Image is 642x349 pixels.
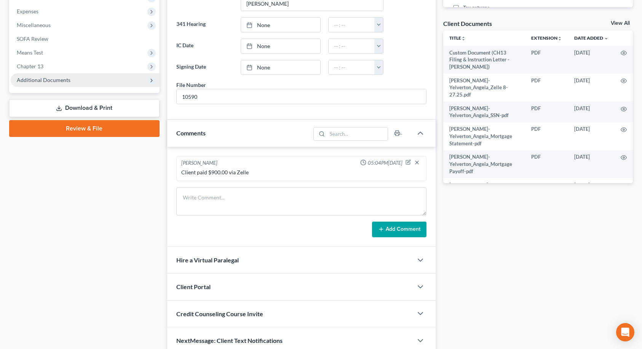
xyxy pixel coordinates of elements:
[181,159,217,167] div: [PERSON_NAME]
[329,39,375,53] input: -- : --
[461,36,466,41] i: unfold_more
[176,337,283,344] span: NextMessage: Client Text Notifications
[574,35,608,41] a: Date Added expand_more
[368,159,402,167] span: 05:04PM[DATE]
[604,36,608,41] i: expand_more
[176,81,206,89] div: File Number
[17,77,70,83] span: Additional Documents
[443,122,525,150] td: [PERSON_NAME]-Yelverton_Angela_Mortgage Statement-pdf
[443,150,525,178] td: [PERSON_NAME]-Yelverton_Angela_Mortgage Payoff-pdf
[172,17,237,32] label: 341 Hearing
[525,122,568,150] td: PDF
[463,4,490,11] span: Tax returns
[568,150,615,178] td: [DATE]
[181,169,422,176] div: Client paid $900.00 via Zelle
[329,18,375,32] input: -- : --
[616,323,634,341] div: Open Intercom Messenger
[568,46,615,74] td: [DATE]
[568,122,615,150] td: [DATE]
[17,35,48,42] span: SOFA Review
[17,63,43,69] span: Chapter 13
[327,127,388,140] input: Search...
[241,18,320,32] a: None
[443,74,525,101] td: [PERSON_NAME]-Yelverton_Angela_Zelle 8-27.25.pdf
[17,8,38,14] span: Expenses
[9,99,160,117] a: Download & Print
[372,222,426,238] button: Add Comment
[525,150,568,178] td: PDF
[11,32,160,46] a: SOFA Review
[176,283,211,290] span: Client Portal
[525,178,568,206] td: PDF
[329,60,375,75] input: -- : --
[443,178,525,206] td: [PERSON_NAME]-Yelverton_Angela_Credit Report-pdf
[557,36,562,41] i: unfold_more
[611,21,630,26] a: View All
[172,60,237,75] label: Signing Date
[449,35,466,41] a: Titleunfold_more
[531,35,562,41] a: Extensionunfold_more
[17,49,43,56] span: Means Test
[443,46,525,74] td: Custom Document (CH13 Filing & Instruction Letter - [PERSON_NAME])
[525,74,568,101] td: PDF
[443,19,492,27] div: Client Documents
[568,178,615,206] td: [DATE]
[241,60,320,75] a: None
[568,101,615,122] td: [DATE]
[568,74,615,101] td: [DATE]
[241,39,320,53] a: None
[17,22,51,28] span: Miscellaneous
[176,310,263,317] span: Credit Counseling Course Invite
[172,39,237,54] label: IC Date
[443,101,525,122] td: [PERSON_NAME]-Yelverton_Angela_SSN-pdf
[525,101,568,122] td: PDF
[9,120,160,137] a: Review & File
[176,129,206,137] span: Comments
[176,256,239,264] span: Hire a Virtual Paralegal
[525,46,568,74] td: PDF
[177,89,426,104] input: --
